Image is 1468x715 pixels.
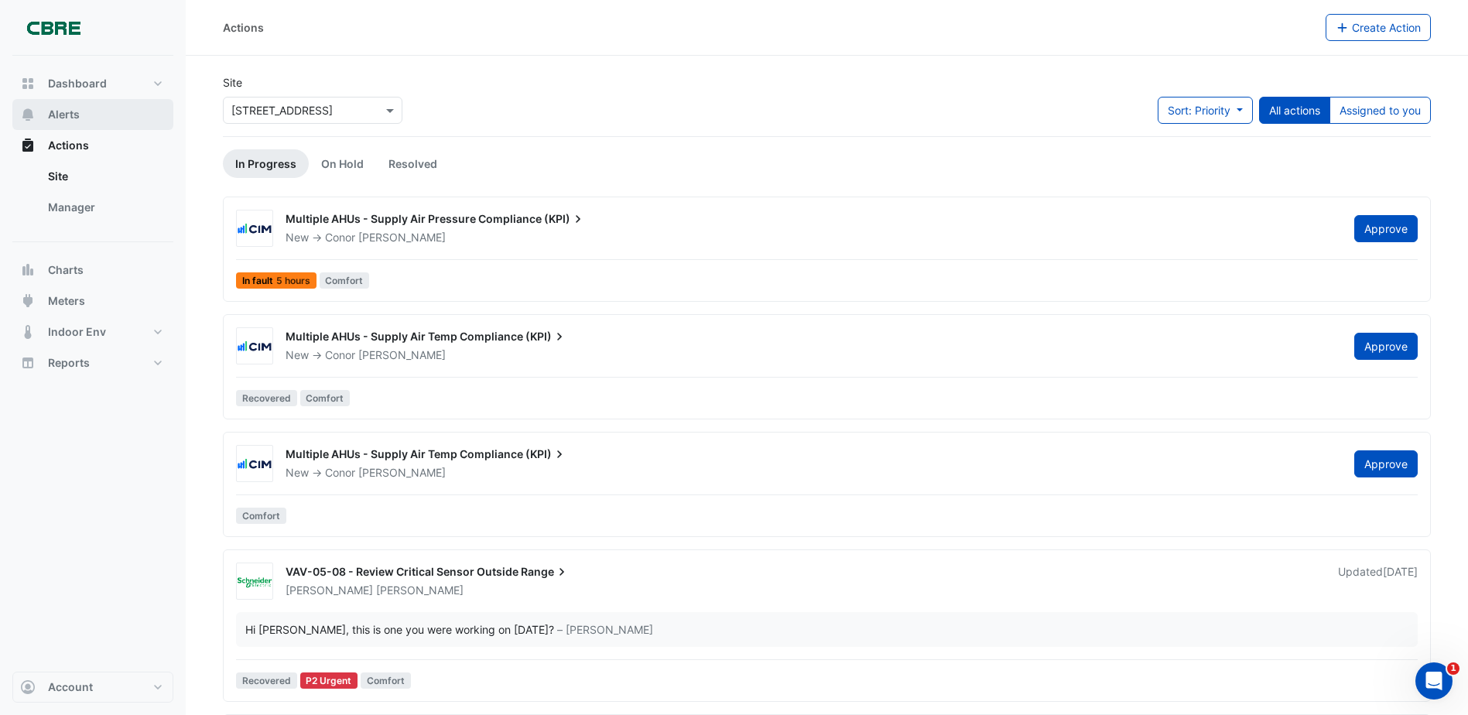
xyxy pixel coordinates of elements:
span: Charts [48,262,84,278]
a: Site [36,161,173,192]
span: [PERSON_NAME] [358,347,446,363]
span: Create Action [1352,21,1421,34]
img: Company Logo [19,12,88,43]
button: Assigned to you [1329,97,1431,124]
span: -> [312,231,322,244]
span: Wed 08-Oct-2025 09:45 AEDT [1383,565,1418,578]
span: 1 [1447,662,1459,675]
span: [PERSON_NAME] [376,583,464,598]
button: Actions [12,130,173,161]
span: Comfort [361,672,411,689]
span: Meters [48,293,85,309]
span: Actions [48,138,89,153]
div: P2 Urgent [300,672,358,689]
span: Conor [325,348,355,361]
app-icon: Actions [20,138,36,153]
span: In fault [236,272,317,289]
button: Meters [12,286,173,316]
img: Schneider Electric [237,574,272,590]
span: Multiple AHUs - Supply Air Pressure Compliance [286,212,542,225]
div: Updated [1338,564,1418,598]
span: -> [312,466,322,479]
app-icon: Meters [20,293,36,309]
button: Reports [12,347,173,378]
label: Site [223,74,242,91]
a: On Hold [309,149,376,178]
span: Sort: Priority [1168,104,1230,117]
span: Conor [325,466,355,479]
span: – [PERSON_NAME] [557,621,653,638]
span: Approve [1364,457,1408,470]
span: Comfort [300,390,351,406]
button: Approve [1354,215,1418,242]
span: Approve [1364,340,1408,353]
app-icon: Reports [20,355,36,371]
button: Alerts [12,99,173,130]
span: Approve [1364,222,1408,235]
button: Indoor Env [12,316,173,347]
app-icon: Alerts [20,107,36,122]
span: Recovered [236,672,297,689]
span: (KPI) [525,329,567,344]
span: -> [312,348,322,361]
button: Approve [1354,333,1418,360]
span: 5 hours [276,276,310,286]
span: New [286,231,309,244]
button: Approve [1354,450,1418,477]
span: Dashboard [48,76,107,91]
span: Conor [325,231,355,244]
span: [PERSON_NAME] [358,230,446,245]
iframe: Intercom live chat [1415,662,1453,700]
button: Dashboard [12,68,173,99]
span: Account [48,679,93,695]
span: Alerts [48,107,80,122]
button: Create Action [1326,14,1432,41]
span: Indoor Env [48,324,106,340]
span: (KPI) [525,446,567,462]
button: Sort: Priority [1158,97,1253,124]
app-icon: Dashboard [20,76,36,91]
button: Charts [12,255,173,286]
span: New [286,348,309,361]
span: Multiple AHUs - Supply Air Temp Compliance [286,447,523,460]
span: [PERSON_NAME] [286,583,373,597]
span: New [286,466,309,479]
span: Comfort [236,508,286,524]
img: CIM [237,339,272,354]
span: Range [521,564,570,580]
div: Actions [223,19,264,36]
a: In Progress [223,149,309,178]
span: Comfort [320,272,370,289]
app-icon: Indoor Env [20,324,36,340]
span: Recovered [236,390,297,406]
button: Account [12,672,173,703]
span: Reports [48,355,90,371]
app-icon: Charts [20,262,36,278]
span: (KPI) [544,211,586,227]
a: Resolved [376,149,450,178]
span: Multiple AHUs - Supply Air Temp Compliance [286,330,523,343]
button: All actions [1259,97,1330,124]
img: CIM [237,221,272,237]
div: Hi [PERSON_NAME], this is one you were working on [DATE]? [245,621,554,638]
span: VAV-05-08 - Review Critical Sensor Outside [286,565,518,578]
span: [PERSON_NAME] [358,465,446,481]
a: Manager [36,192,173,223]
img: CIM [237,457,272,472]
div: Actions [12,161,173,229]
